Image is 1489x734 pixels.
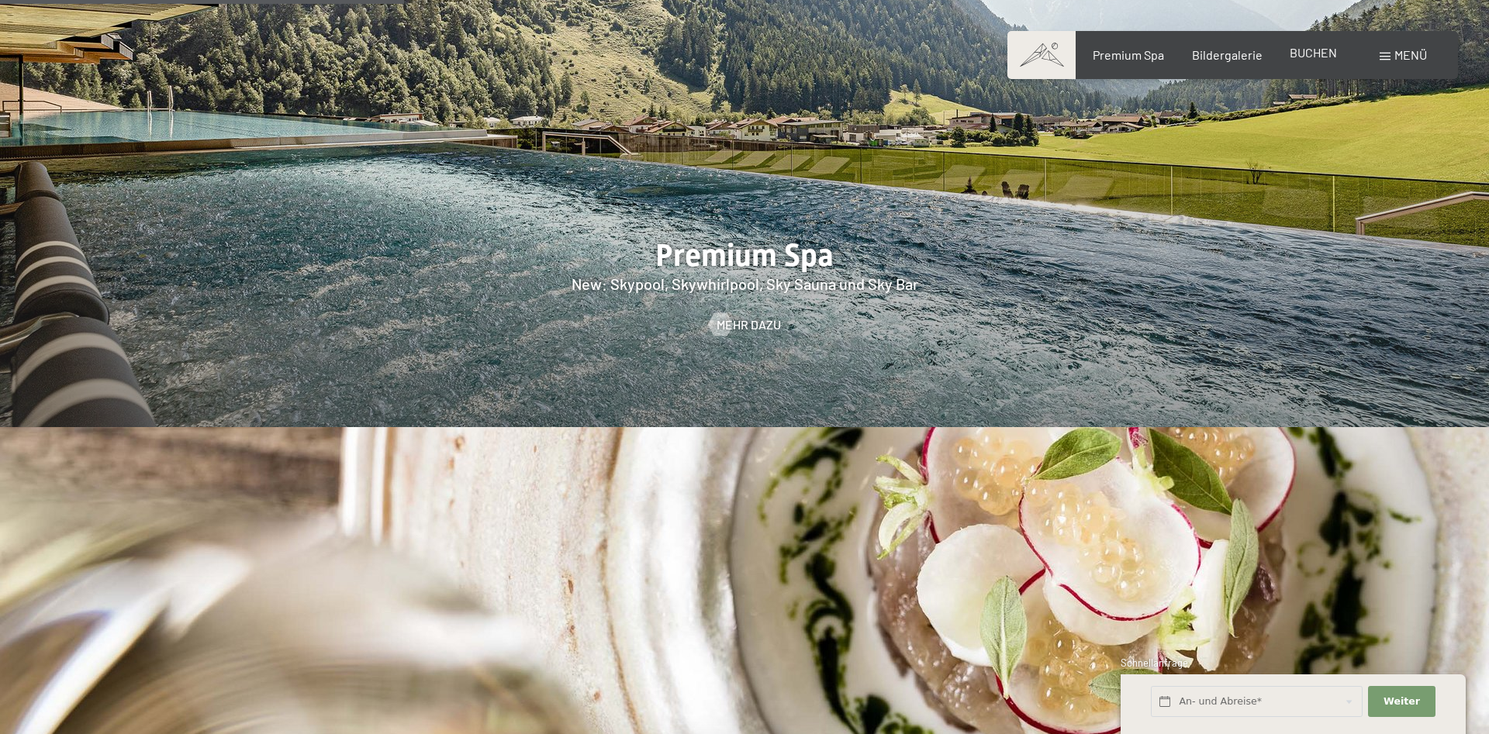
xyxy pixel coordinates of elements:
span: Mehr dazu [717,316,781,333]
span: Schnellanfrage [1121,656,1188,669]
button: Weiter [1368,686,1435,718]
a: Mehr dazu [709,316,781,333]
a: BUCHEN [1290,45,1337,60]
a: Bildergalerie [1192,47,1263,62]
span: Menü [1394,47,1427,62]
a: Premium Spa [1093,47,1164,62]
span: Weiter [1384,694,1420,708]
